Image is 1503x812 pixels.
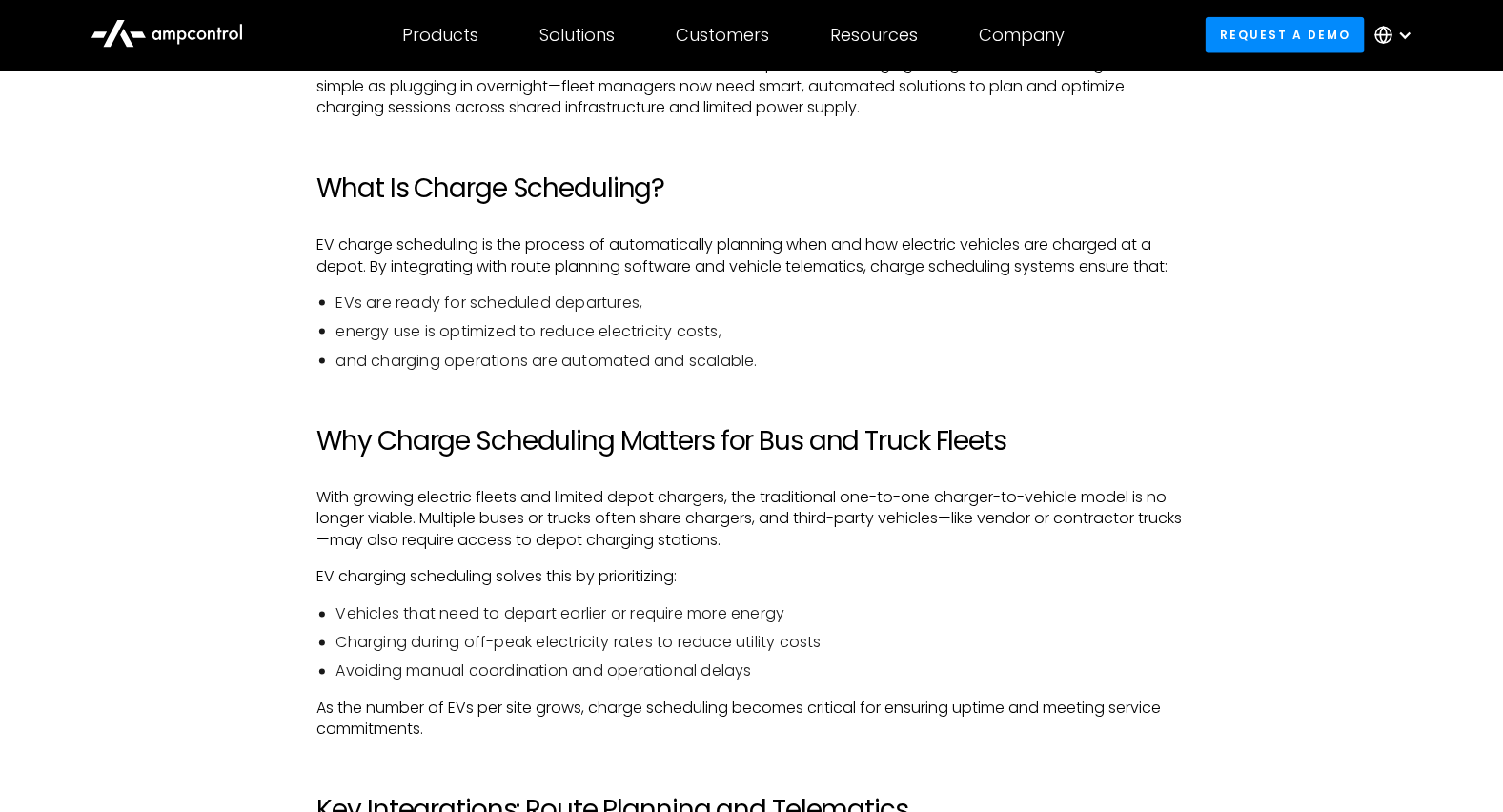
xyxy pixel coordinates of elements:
li: EVs are ready for scheduled departures, [336,293,1187,314]
h2: Why Charge Scheduling Matters for Bus and Truck Fleets [317,425,1187,457]
a: Request a demo [1206,17,1366,52]
div: Products [402,25,478,46]
li: Vehicles that need to depart earlier or require more energy [336,604,1187,625]
p: With growing electric fleets and limited depot chargers, the traditional one-to-one charger-to-ve... [317,488,1187,552]
div: Resources [830,25,918,46]
div: Solutions [539,25,615,46]
p: As electric vehicle (EV) adoption accelerates in public transit and logistics, charge scheduling ... [317,33,1187,119]
p: As the number of EVs per site grows, charge scheduling becomes critical for ensuring uptime and m... [317,699,1187,741]
li: Avoiding manual coordination and operational delays [336,661,1187,682]
p: EV charge scheduling is the process of automatically planning when and how electric vehicles are ... [317,234,1187,277]
li: Charging during off-peak electricity rates to reduce utility costs [336,633,1187,654]
div: Customers [676,25,769,46]
li: and charging operations are automated and scalable. [336,351,1187,372]
li: energy use is optimized to reduce electricity costs, [336,321,1187,342]
p: EV charging scheduling solves this by prioritizing: [317,567,1187,588]
div: Company [979,25,1065,46]
h2: What Is Charge Scheduling? [317,173,1187,205]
